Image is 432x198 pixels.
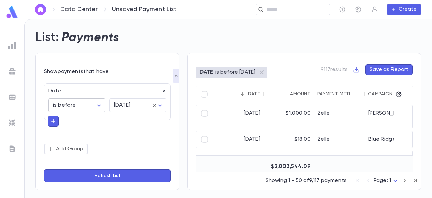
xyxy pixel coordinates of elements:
[248,91,260,97] div: Date
[215,69,256,76] p: is before [DATE]
[290,91,310,97] div: Amount
[279,89,290,100] button: Sort
[314,131,365,148] div: Zelle
[8,119,16,127] img: imports_grey.530a8a0e642e233f2baf0ef88e8c9fcb.svg
[48,99,105,112] div: is before
[314,151,365,167] div: Zelle
[8,67,16,75] img: campaigns_grey.99e729a5f7ee94e3726e6486bddda8f1.svg
[8,93,16,101] img: batches_grey.339ca447c9d9533ef1741baa751efc33.svg
[317,91,360,97] div: Payment Method
[36,7,45,12] img: home_white.a664292cf8c1dea59945f0da9f25487c.svg
[114,103,130,108] span: [DATE]
[109,99,166,112] div: [DATE]
[44,84,166,94] div: Date
[365,151,415,167] div: Blue Ridge Kollel
[264,105,314,128] div: $1,000.00
[62,30,119,45] h2: Payments
[387,4,421,15] button: Create
[350,89,361,100] button: Sort
[8,42,16,50] img: reports_grey.c525e4749d1bce6a11f5fe2a8de1b229.svg
[213,105,264,128] div: [DATE]
[365,64,413,75] button: Save as Report
[368,91,396,97] div: Campaigns
[60,6,98,13] a: Data Center
[5,5,19,19] img: logo
[365,105,415,128] div: [PERSON_NAME]
[213,151,264,167] div: [DATE]
[44,144,88,154] button: Add Group
[237,89,248,100] button: Sort
[264,151,314,167] div: $37.00
[264,131,314,148] div: $18.00
[112,6,177,13] p: Unsaved Payment List
[321,66,348,73] p: 9117 results
[365,131,415,148] div: Blue Ridge Kollel
[200,69,213,76] p: DATE
[213,131,264,148] div: [DATE]
[44,68,171,75] p: Show payments that have
[196,67,267,78] div: DATEis before [DATE]
[35,30,59,45] h2: List:
[374,178,391,183] span: Page: 1
[374,176,399,186] div: Page: 1
[314,105,365,128] div: Zelle
[53,103,76,108] span: is before
[266,177,347,184] p: Showing 1 - 50 of 9,117 payments
[264,158,314,175] div: $3,003,544.09
[8,145,16,153] img: letters_grey.7941b92b52307dd3b8a917253454ce1c.svg
[44,169,171,182] button: Refresh List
